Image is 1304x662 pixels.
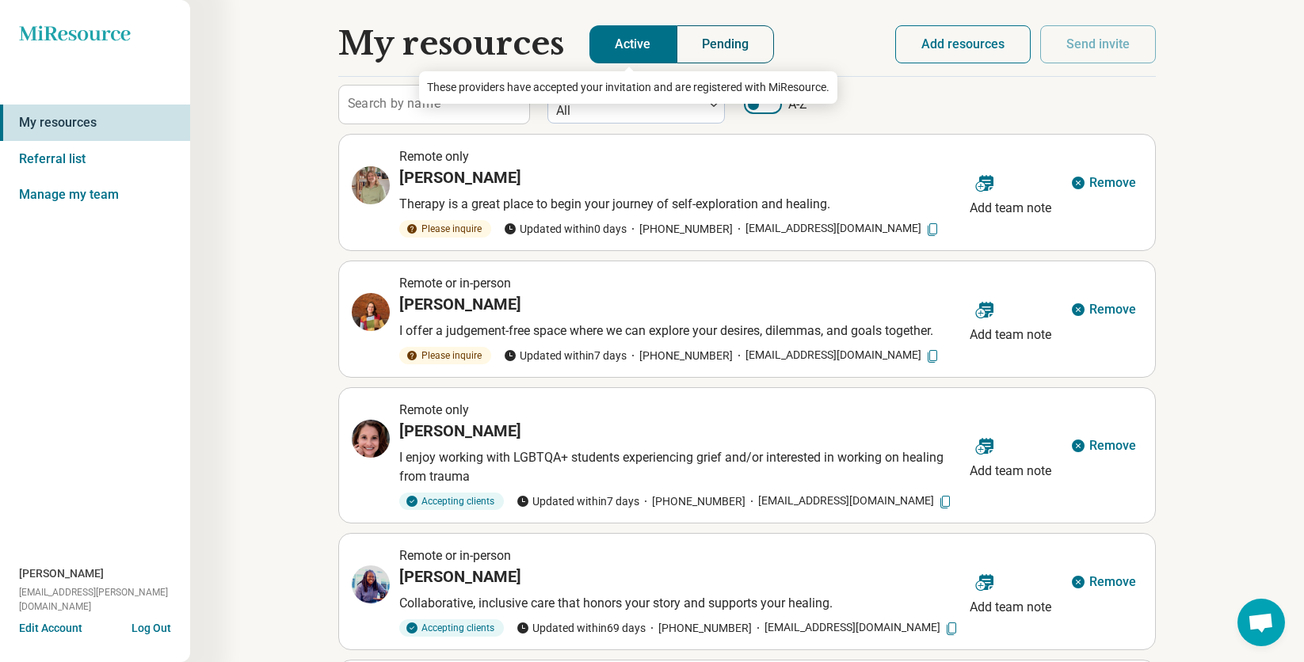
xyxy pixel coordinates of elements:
[963,563,1058,620] button: Add team note
[733,347,940,363] span: [EMAIL_ADDRESS][DOMAIN_NAME]
[399,149,469,164] span: Remote only
[399,420,521,442] h3: [PERSON_NAME]
[399,565,521,588] h3: [PERSON_NAME]
[639,493,745,510] span: [PHONE_NUMBER]
[646,620,752,637] span: [PHONE_NUMBER]
[399,220,491,238] div: Please inquire
[399,448,963,486] p: I enjoy working with LGBTQA+ students experiencing grief and/or interested in working on healing ...
[399,594,963,613] p: Collaborative, inclusive care that honors your story and supports your healing.
[399,347,491,364] div: Please inquire
[733,220,940,237] span: [EMAIL_ADDRESS][DOMAIN_NAME]
[627,348,733,364] span: [PHONE_NUMBER]
[517,620,646,637] span: Updated within 69 days
[132,620,171,633] button: Log Out
[19,620,82,637] button: Edit Account
[338,25,564,63] h1: My resources
[963,164,1058,221] button: Add team note
[895,25,1031,63] button: Add resources
[419,71,837,104] div: These providers have accepted your invitation and are registered with MiResource.
[589,25,677,63] button: Active
[399,276,511,291] span: Remote or in-person
[745,493,953,509] span: [EMAIL_ADDRESS][DOMAIN_NAME]
[399,619,504,637] div: Accepting clients
[504,348,627,364] span: Updated within 7 days
[1237,599,1285,646] a: Open chat
[504,221,627,238] span: Updated within 0 days
[399,293,521,315] h3: [PERSON_NAME]
[399,548,511,563] span: Remote or in-person
[348,97,440,110] label: Search by name
[677,25,775,63] button: Pending
[1064,164,1142,202] button: Remove
[399,321,963,341] p: I offer a judgement-free space where we can explore your desires, dilemmas, and goals together.
[1064,563,1142,601] button: Remove
[1040,25,1156,63] button: Send invite
[627,221,733,238] span: [PHONE_NUMBER]
[744,95,807,114] label: A-Z
[399,195,963,214] p: Therapy is a great place to begin your journey of self-exploration and healing.
[19,585,190,614] span: [EMAIL_ADDRESS][PERSON_NAME][DOMAIN_NAME]
[963,291,1058,348] button: Add team note
[1064,427,1142,465] button: Remove
[19,565,104,582] span: [PERSON_NAME]
[963,427,1058,484] button: Add team note
[517,493,639,510] span: Updated within 7 days
[752,619,959,636] span: [EMAIL_ADDRESS][DOMAIN_NAME]
[399,166,521,188] h3: [PERSON_NAME]
[399,402,469,417] span: Remote only
[1064,291,1142,329] button: Remove
[399,493,504,510] div: Accepting clients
